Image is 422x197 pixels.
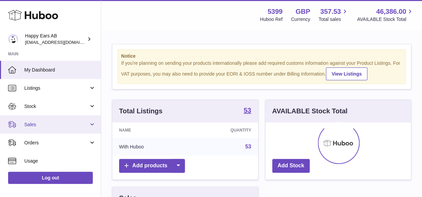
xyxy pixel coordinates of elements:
[112,138,189,156] td: With Huboo
[8,172,93,184] a: Log out
[121,60,402,80] div: If you're planning on sending your products internationally please add required customs informati...
[121,53,402,59] strong: Notice
[272,159,310,173] a: Add Stock
[320,7,341,16] span: 357.53
[318,16,348,23] span: Total sales
[24,67,96,73] span: My Dashboard
[244,107,251,114] strong: 53
[24,85,89,91] span: Listings
[119,107,163,116] h3: Total Listings
[296,7,310,16] strong: GBP
[189,122,258,138] th: Quantity
[244,107,251,115] a: 53
[291,16,310,23] div: Currency
[25,33,86,46] div: Happy Ears AB
[119,159,185,173] a: Add products
[25,39,99,45] span: [EMAIL_ADDRESS][DOMAIN_NAME]
[24,158,96,164] span: Usage
[326,67,367,80] a: View Listings
[245,144,251,149] a: 53
[112,122,189,138] th: Name
[260,16,283,23] div: Huboo Ref
[376,7,406,16] span: 46,386.00
[357,16,414,23] span: AVAILABLE Stock Total
[24,121,89,128] span: Sales
[318,7,348,23] a: 357.53 Total sales
[268,7,283,16] strong: 5399
[24,103,89,110] span: Stock
[8,34,18,44] img: 3pl@happyearsearplugs.com
[357,7,414,23] a: 46,386.00 AVAILABLE Stock Total
[272,107,347,116] h3: AVAILABLE Stock Total
[24,140,89,146] span: Orders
